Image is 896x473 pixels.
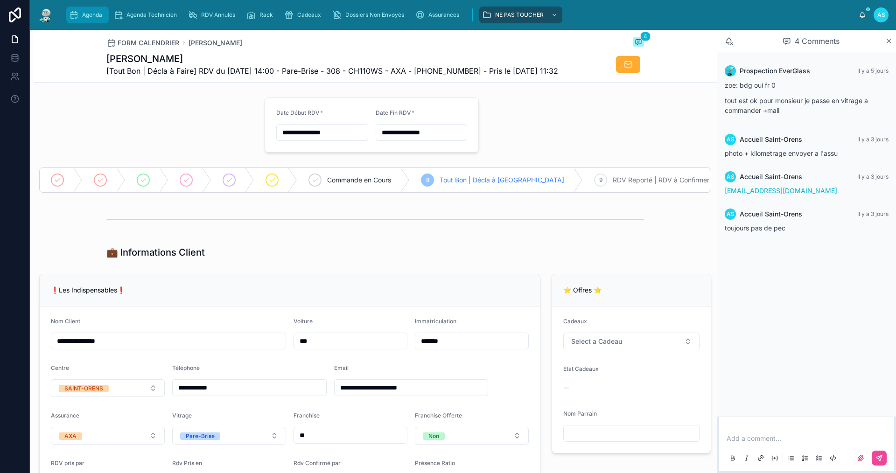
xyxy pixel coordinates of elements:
[795,35,840,47] span: 4 Comments
[725,96,889,115] p: tout est ok pour monsieur je passe en vitrage a commander +mail
[106,38,179,48] a: FORM CALENDRIER
[172,459,202,466] span: Rdv Pris en
[440,175,564,185] span: Tout Bon | Décla à [GEOGRAPHIC_DATA]
[857,67,889,74] span: Il y a 5 jours
[172,427,286,445] button: Select Button
[118,38,179,48] span: FORM CALENDRIER
[345,11,404,19] span: Dossiers Non Envoyés
[327,175,391,185] span: Commande en Cours
[111,7,183,23] a: Agenda Technicien
[62,5,859,25] div: scrollable content
[126,11,177,19] span: Agenda Technicien
[415,459,455,466] span: Présence Ratio
[428,432,439,440] div: Non
[426,176,429,184] span: 8
[334,364,349,371] span: Email
[740,66,810,76] span: Prospection EverGlass
[857,136,889,143] span: Il y a 3 jours
[415,427,529,445] button: Select Button
[106,65,558,77] span: [Tout Bon | Décla à Faire] RDV du [DATE] 14:00 - Pare-Brise - 308 - CH110WS - AXA - [PHONE_NUMBER...
[189,38,242,48] a: [PERSON_NAME]
[64,385,103,392] div: SAINT-ORENS
[857,210,889,217] span: Il y a 3 jours
[633,37,644,49] button: 4
[725,224,785,232] span: toujours pas de pec
[329,7,411,23] a: Dossiers Non Envoyés
[294,412,320,419] span: Franchise
[294,318,313,325] span: Voiture
[857,173,889,180] span: Il y a 3 jours
[740,172,802,181] span: Accueil Saint-Orens
[725,149,838,157] span: photo + kilometrage envoyer a l'assu
[725,80,889,90] p: zoe: bdg oui fr 0
[415,412,462,419] span: Franchise Offerte
[37,7,54,22] img: App logo
[563,286,602,294] span: ⭐ Offres ⭐
[415,318,456,325] span: Immatriculation
[297,11,321,19] span: Cadeaux
[599,176,602,184] span: 9
[106,52,558,65] h1: [PERSON_NAME]
[740,135,802,144] span: Accueil Saint-Orens
[727,173,735,181] span: AS
[51,286,125,294] span: ❗Les Indispensables❗
[725,187,837,195] a: [EMAIL_ADDRESS][DOMAIN_NAME]
[185,7,242,23] a: RDV Annulés
[172,364,200,371] span: Téléphone
[51,318,80,325] span: Nom Client
[727,136,735,143] span: AS
[51,459,84,466] span: RDV pris par
[479,7,562,23] a: NE PAS TOUCHER
[51,412,79,419] span: Assurance
[281,7,328,23] a: Cadeaux
[563,365,599,372] span: Etat Cadeaux
[740,209,802,219] span: Accueil Saint-Orens
[82,11,102,19] span: Agenda
[563,383,569,392] span: --
[259,11,273,19] span: Rack
[727,210,735,218] span: AS
[66,7,109,23] a: Agenda
[244,7,280,23] a: Rack
[413,7,466,23] a: Assurances
[201,11,235,19] span: RDV Annulés
[571,337,622,346] span: Select a Cadeau
[64,432,77,440] div: AXA
[877,11,885,19] span: AS
[294,459,341,466] span: Rdv Confirmé par
[640,32,651,41] span: 4
[186,432,215,440] div: Pare-Brise
[563,318,587,325] span: Cadeaux
[172,412,192,419] span: Vitrage
[51,364,69,371] span: Centre
[613,175,709,185] span: RDV Reporté | RDV à Confirmer
[276,109,320,116] span: Date Début RDV
[495,11,544,19] span: NE PAS TOUCHER
[51,379,165,397] button: Select Button
[563,410,597,417] span: Nom Parrain
[376,109,411,116] span: Date Fin RDV
[563,333,700,350] button: Select Button
[106,246,205,259] h1: 💼 Informations Client
[51,427,165,445] button: Select Button
[428,11,459,19] span: Assurances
